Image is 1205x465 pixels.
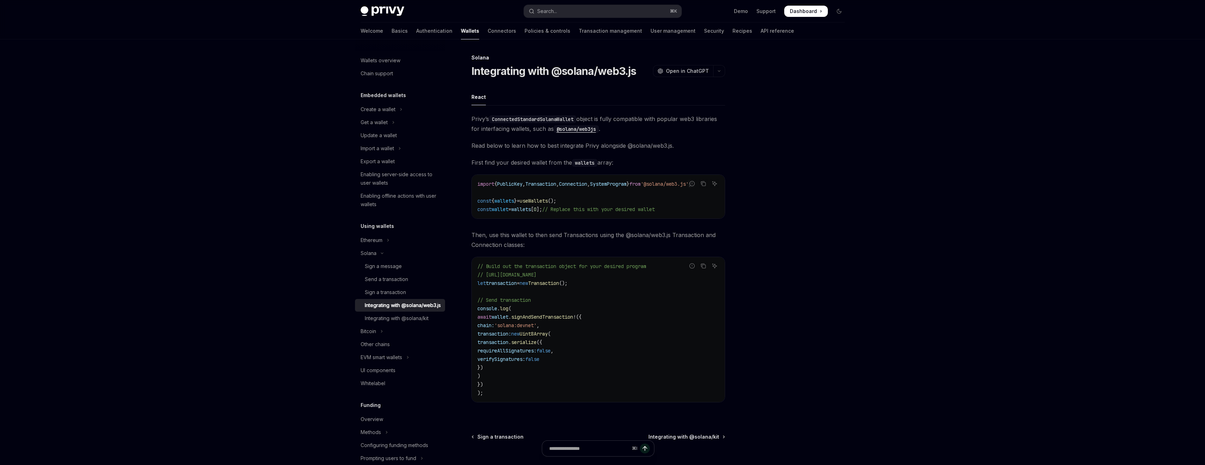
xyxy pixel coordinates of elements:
[361,131,397,140] div: Update a wallet
[477,373,480,379] span: )
[494,198,514,204] span: wallets
[361,144,394,153] div: Import a wallet
[365,301,441,310] div: Integrating with @solana/web3.js
[548,198,556,204] span: ();
[361,441,428,450] div: Configuring funding methods
[732,23,752,39] a: Recipes
[640,444,650,453] button: Send message
[486,280,517,286] span: transaction
[477,280,486,286] span: let
[528,280,559,286] span: Transaction
[355,103,445,116] button: Toggle Create a wallet section
[590,181,627,187] span: SystemProgram
[361,415,383,423] div: Overview
[477,263,646,269] span: // Build out the transaction object for your desired program
[477,339,508,345] span: transaction
[734,8,748,15] a: Demo
[666,68,709,75] span: Open in ChatGPT
[477,390,483,396] span: );
[361,192,441,209] div: Enabling offline actions with user wallets
[508,206,511,212] span: =
[511,339,537,345] span: serialize
[477,181,494,187] span: import
[500,305,508,312] span: log
[477,198,491,204] span: const
[365,275,408,284] div: Send a transaction
[361,105,395,114] div: Create a wallet
[361,366,395,375] div: UI components
[477,364,483,371] span: })
[641,181,689,187] span: '@solana/web3.js'
[355,439,445,452] a: Configuring funding methods
[488,23,516,39] a: Connectors
[355,299,445,312] a: Integrating with @solana/web3.js
[355,234,445,247] button: Toggle Ethereum section
[699,179,708,188] button: Copy the contents from the code block
[471,114,725,134] span: Privy’s object is fully compatible with popular web3 libraries for interfacing wallets, such as .
[648,433,724,440] a: Integrating with @solana/kit
[494,322,537,329] span: 'solana:devnet'
[355,377,445,390] a: Whitelabel
[508,339,511,345] span: .
[756,8,776,15] a: Support
[687,179,697,188] button: Report incorrect code
[471,65,636,77] h1: Integrating with @solana/web3.js
[361,353,402,362] div: EVM smart wallets
[653,65,713,77] button: Open in ChatGPT
[361,69,393,78] div: Chain support
[355,273,445,286] a: Send a transaction
[537,7,557,15] div: Search...
[355,325,445,338] button: Toggle Bitcoin section
[355,351,445,364] button: Toggle EVM smart wallets section
[699,261,708,270] button: Copy the contents from the code block
[477,297,531,303] span: // Send transaction
[355,286,445,299] a: Sign a transaction
[556,181,559,187] span: ,
[508,305,511,312] span: (
[361,6,404,16] img: dark logo
[548,331,551,337] span: (
[520,331,548,337] span: Uint8Array
[355,142,445,155] button: Toggle Import a wallet section
[710,261,719,270] button: Ask AI
[559,280,567,286] span: ();
[471,141,725,151] span: Read below to learn how to best integrate Privy alongside @solana/web3.js.
[587,181,590,187] span: ,
[559,181,587,187] span: Connection
[525,356,539,362] span: false
[355,452,445,465] button: Toggle Prompting users to fund section
[524,5,681,18] button: Open search
[477,356,525,362] span: verifySignatures:
[508,314,511,320] span: .
[361,401,381,409] h5: Funding
[537,339,542,345] span: ({
[361,428,381,437] div: Methods
[361,236,382,244] div: Ethereum
[355,168,445,189] a: Enabling server-side access to user wallets
[537,206,542,212] span: ];
[648,433,719,440] span: Integrating with @solana/kit
[549,441,629,456] input: Ask a question...
[477,305,497,312] span: console
[542,206,655,212] span: // Replace this with your desired wallet
[554,125,599,133] code: @solana/web3js
[355,312,445,325] a: Integrating with @solana/kit
[514,198,517,204] span: }
[525,23,570,39] a: Policies & controls
[511,331,520,337] span: new
[477,322,494,329] span: chain:
[551,348,553,354] span: ,
[461,23,479,39] a: Wallets
[355,413,445,426] a: Overview
[355,364,445,377] a: UI components
[489,115,576,123] code: ConnectedStandardSolanaWallet
[477,272,537,278] span: // [URL][DOMAIN_NAME]
[687,261,697,270] button: Report incorrect code
[471,89,486,105] div: React
[355,247,445,260] button: Toggle Solana section
[477,331,511,337] span: transaction:
[670,8,677,14] span: ⌘ K
[477,381,483,388] span: })
[361,340,390,349] div: Other chains
[355,67,445,80] a: Chain support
